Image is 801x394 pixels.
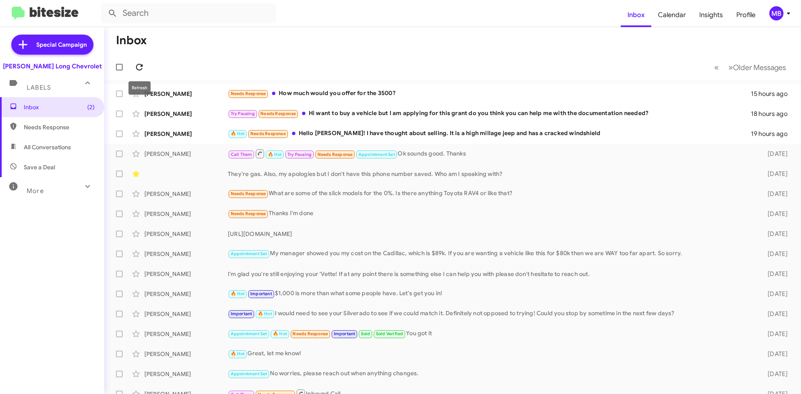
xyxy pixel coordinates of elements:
span: Needs Response [231,191,266,196]
span: Needs Response [231,91,266,96]
span: Call Them [231,152,252,157]
a: Insights [693,3,730,27]
div: I would need to see your Silverado to see if we could match it. Definitely not opposed to trying!... [228,309,754,319]
a: Profile [730,3,762,27]
div: 18 hours ago [751,110,794,118]
span: Appointment Set [231,371,267,376]
div: [PERSON_NAME] [144,310,228,318]
span: Appointment Set [231,251,267,256]
span: All Conversations [24,143,71,151]
div: [PERSON_NAME] [144,90,228,98]
span: Needs Response [231,211,266,216]
span: Older Messages [733,63,786,72]
span: Important [250,291,272,296]
span: « [714,62,719,73]
div: 19 hours ago [751,130,794,138]
div: [DATE] [754,190,794,198]
span: 🔥 Hot [231,131,245,136]
span: Needs Response [24,123,95,131]
span: Sold Verified [376,331,403,336]
span: Important [231,311,252,316]
span: Needs Response [260,111,296,116]
div: Ok sounds good. Thanks [228,148,754,159]
div: 15 hours ago [751,90,794,98]
button: MB [762,6,792,20]
div: [PERSON_NAME] Long Chevrolet [3,62,102,70]
div: [PERSON_NAME] [144,190,228,198]
div: [PERSON_NAME] [144,210,228,218]
div: Refresh [128,81,151,95]
a: Inbox [621,3,651,27]
a: Special Campaign [11,35,93,55]
div: [DATE] [754,210,794,218]
div: [DATE] [754,350,794,358]
div: [DATE] [754,370,794,378]
div: [PERSON_NAME] [144,150,228,158]
div: Great, let me know! [228,349,754,359]
span: 🔥 Hot [231,291,245,296]
span: Needs Response [292,331,328,336]
div: Hi want to buy a vehicle but I am applying for this grant do you think you can help me with the d... [228,109,751,118]
div: [DATE] [754,330,794,338]
div: [DATE] [754,270,794,278]
div: No worries, please reach out when anything changes. [228,369,754,379]
div: Thanks I'm done [228,209,754,218]
button: Previous [709,59,724,76]
nav: Page navigation example [710,59,791,76]
span: 🔥 Hot [273,331,287,336]
span: Try Pausing [287,152,312,157]
span: Inbox [24,103,95,111]
div: [DATE] [754,290,794,298]
span: Appointment Set [231,331,267,336]
h1: Inbox [116,34,147,47]
div: What are some of the slick models for the 0%. Is there anything Toyota RAV4 or like that? [228,189,754,198]
div: [PERSON_NAME] [144,110,228,118]
a: Calendar [651,3,693,27]
div: [PERSON_NAME] [144,230,228,238]
div: Hello [PERSON_NAME]! I have thought about selling. It is a high millage jeep and has a cracked wi... [228,129,751,138]
span: Special Campaign [36,40,87,49]
div: [URL][DOMAIN_NAME] [228,230,754,238]
button: Next [723,59,791,76]
span: Try Pausing [231,111,255,116]
div: [DATE] [754,310,794,318]
div: [DATE] [754,170,794,178]
span: 🔥 Hot [268,152,282,157]
div: [DATE] [754,250,794,258]
input: Search [101,3,276,23]
span: Save a Deal [24,163,55,171]
span: 🔥 Hot [258,311,272,316]
div: [PERSON_NAME] [144,330,228,338]
span: 🔥 Hot [231,351,245,356]
div: You got it [228,329,754,339]
span: (2) [87,103,95,111]
div: [DATE] [754,150,794,158]
span: More [27,187,44,195]
div: I'm glad you're still enjoying your 'Vette! If at any point there is something else I can help yo... [228,270,754,278]
div: [PERSON_NAME] [144,290,228,298]
div: They're gas. Also, my apologies but I don't have this phone number saved. Who am I speaking with? [228,170,754,178]
span: Appointment Set [358,152,395,157]
div: [PERSON_NAME] [144,270,228,278]
div: $1,000 is more than what some people have. Let's get you in! [228,289,754,299]
div: [DATE] [754,230,794,238]
span: Needs Response [250,131,286,136]
span: Needs Response [317,152,353,157]
div: My manager showed you my cost on the Cadillac, which is $89k. If you are wanting a vehicle like t... [228,249,754,258]
div: How much would you offer for the 3500? [228,89,751,98]
div: [PERSON_NAME] [144,370,228,378]
span: » [728,62,733,73]
div: [PERSON_NAME] [144,350,228,358]
span: Sold [361,331,370,336]
span: Important [334,331,355,336]
div: MB [769,6,783,20]
div: [PERSON_NAME] [144,250,228,258]
span: Labels [27,84,51,91]
div: [PERSON_NAME] [144,130,228,138]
